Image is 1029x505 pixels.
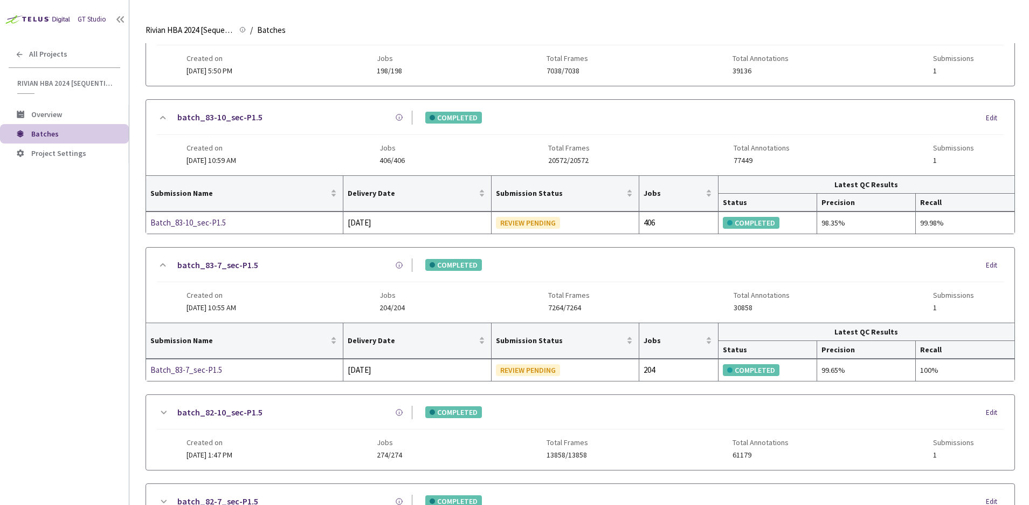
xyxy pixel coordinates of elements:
[933,67,974,75] span: 1
[379,304,405,312] span: 204/204
[425,406,482,418] div: COMPLETED
[644,364,713,377] div: 204
[496,336,625,345] span: Submission Status
[719,341,817,359] th: Status
[250,24,253,37] li: /
[734,156,790,165] span: 77449
[379,156,405,165] span: 406/406
[187,450,232,460] span: [DATE] 1:47 PM
[492,323,640,359] th: Submission Status
[177,111,263,124] a: batch_83-10_sec-P1.5
[933,156,974,165] span: 1
[733,54,789,63] span: Total Annotations
[817,194,916,211] th: Precision
[933,451,974,459] span: 1
[817,341,916,359] th: Precision
[379,144,405,152] span: Jobs
[920,217,1010,229] div: 99.98%
[734,304,790,312] span: 30858
[187,54,232,63] span: Created on
[933,54,974,63] span: Submissions
[639,323,718,359] th: Jobs
[821,364,911,376] div: 99.65%
[377,451,402,459] span: 274/274
[492,176,640,211] th: Submission Status
[31,110,62,119] span: Overview
[920,364,1010,376] div: 100%
[146,248,1014,323] div: batch_83-7_sec-P1.5COMPLETEDEditCreated on[DATE] 10:55 AMJobs204/204Total Frames7264/7264Total An...
[150,336,328,345] span: Submission Name
[644,216,713,229] div: 406
[547,438,588,447] span: Total Frames
[496,189,625,197] span: Submission Status
[933,304,974,312] span: 1
[78,14,106,25] div: GT Studio
[496,364,560,376] div: REVIEW PENDING
[734,291,790,299] span: Total Annotations
[187,291,236,299] span: Created on
[343,176,492,211] th: Delivery Date
[639,176,718,211] th: Jobs
[933,144,974,152] span: Submissions
[425,112,482,124] div: COMPLETED
[377,438,402,447] span: Jobs
[187,66,232,76] span: [DATE] 5:50 PM
[916,341,1014,359] th: Recall
[719,323,1014,341] th: Latest QC Results
[146,395,1014,470] div: batch_82-10_sec-P1.5COMPLETEDEditCreated on[DATE] 1:47 PMJobs274/274Total Frames13858/13858Total ...
[257,24,286,37] span: Batches
[644,189,703,197] span: Jobs
[986,260,1004,271] div: Edit
[187,303,236,312] span: [DATE] 10:55 AM
[547,54,588,63] span: Total Frames
[723,217,779,229] div: COMPLETED
[348,364,487,377] div: [DATE]
[719,194,817,211] th: Status
[348,189,476,197] span: Delivery Date
[733,451,789,459] span: 61179
[146,24,233,37] span: Rivian HBA 2024 [Sequential]
[719,176,1014,194] th: Latest QC Results
[548,304,590,312] span: 7264/7264
[187,438,232,447] span: Created on
[916,194,1014,211] th: Recall
[379,291,405,299] span: Jobs
[425,259,482,271] div: COMPLETED
[547,451,588,459] span: 13858/13858
[733,438,789,447] span: Total Annotations
[821,217,911,229] div: 98.35%
[150,216,265,229] a: Batch_83-10_sec-P1.5
[986,113,1004,124] div: Edit
[17,79,114,88] span: Rivian HBA 2024 [Sequential]
[548,291,590,299] span: Total Frames
[146,176,343,211] th: Submission Name
[146,11,1014,86] div: batch_84-7_sec-P1.5COMPLETEDEditCreated on[DATE] 5:50 PMJobs198/198Total Frames7038/7038Total Ann...
[29,50,67,59] span: All Projects
[187,155,236,165] span: [DATE] 10:59 AM
[146,323,343,359] th: Submission Name
[986,407,1004,418] div: Edit
[187,144,236,152] span: Created on
[377,54,402,63] span: Jobs
[31,148,86,158] span: Project Settings
[348,216,487,229] div: [DATE]
[377,67,402,75] span: 198/198
[177,406,263,419] a: batch_82-10_sec-P1.5
[177,258,258,272] a: batch_83-7_sec-P1.5
[933,438,974,447] span: Submissions
[723,364,779,376] div: COMPLETED
[733,67,789,75] span: 39136
[31,129,59,139] span: Batches
[548,144,590,152] span: Total Frames
[150,364,265,377] a: Batch_83-7_sec-P1.5
[146,100,1014,175] div: batch_83-10_sec-P1.5COMPLETEDEditCreated on[DATE] 10:59 AMJobs406/406Total Frames20572/20572Total...
[548,156,590,165] span: 20572/20572
[547,67,588,75] span: 7038/7038
[150,189,328,197] span: Submission Name
[644,336,703,345] span: Jobs
[343,323,492,359] th: Delivery Date
[734,144,790,152] span: Total Annotations
[496,217,560,229] div: REVIEW PENDING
